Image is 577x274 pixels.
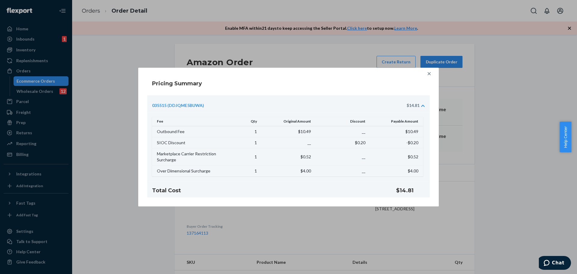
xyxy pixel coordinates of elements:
[234,137,261,148] td: 1
[315,148,369,165] td: __
[261,148,315,165] td: $0.52
[315,165,369,176] td: __
[261,137,315,148] td: __
[315,137,369,148] td: $0.20
[152,137,234,148] td: SIOC Discount
[369,148,423,165] td: $0.52
[369,165,423,176] td: $4.00
[315,126,369,137] td: __
[407,102,420,108] div: $14.81
[369,126,423,137] td: $10.49
[152,165,234,176] td: Over Dimensional Surcharge
[315,117,369,126] th: Discount
[261,165,315,176] td: $4.00
[13,4,26,10] span: Chat
[234,117,261,126] th: Qty
[152,148,234,165] td: Marketplace Carrier Restriction Surcharge
[234,165,261,176] td: 1
[152,80,202,87] h4: Pricing Summary
[152,102,204,108] a: 035515 (DDJQME5BUWA)
[369,137,423,148] td: -$0.20
[234,126,261,137] td: 1
[152,117,234,126] th: Fee
[369,117,423,126] th: Payable Amount
[152,187,382,194] h4: Total Cost
[261,126,315,137] td: $10.49
[396,187,425,194] h4: $14.81
[234,148,261,165] td: 1
[152,126,234,137] td: Outbound Fee
[261,117,315,126] th: Original Amount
